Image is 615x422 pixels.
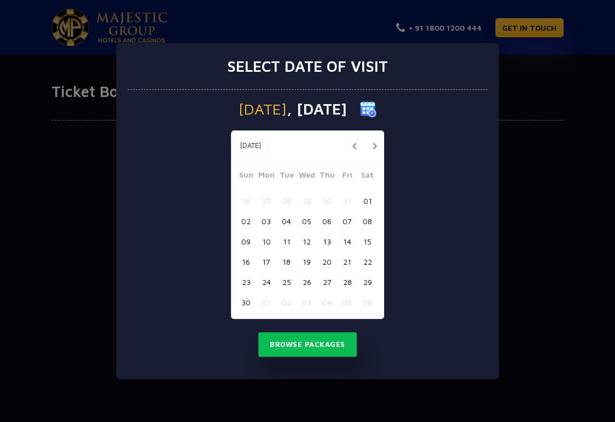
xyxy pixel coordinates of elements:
button: 02 [236,211,256,231]
span: Wed [297,169,317,184]
button: 30 [317,191,337,211]
button: 23 [236,272,256,292]
button: 19 [297,252,317,272]
button: 28 [337,272,357,292]
button: 03 [297,292,317,312]
button: 20 [317,252,337,272]
button: 13 [317,231,337,252]
button: 18 [276,252,297,272]
button: 26 [297,272,317,292]
button: 31 [337,191,357,211]
button: 06 [317,211,337,231]
span: Fri [337,169,357,184]
button: 10 [256,231,276,252]
img: calender icon [360,101,376,117]
span: Tue [276,169,297,184]
button: 21 [337,252,357,272]
button: Browse Packages [258,332,357,357]
button: 25 [276,272,297,292]
button: 06 [357,292,378,312]
span: Thu [317,169,337,184]
span: [DATE] [239,101,287,117]
button: 27 [317,272,337,292]
button: 02 [276,292,297,312]
button: 11 [276,231,297,252]
button: 04 [276,211,297,231]
button: 15 [357,231,378,252]
button: 28 [276,191,297,211]
button: 03 [256,211,276,231]
button: 01 [357,191,378,211]
button: 26 [236,191,256,211]
button: 27 [256,191,276,211]
button: 30 [236,292,256,312]
button: 12 [297,231,317,252]
button: 05 [337,292,357,312]
span: , [DATE] [287,101,347,117]
button: 04 [317,292,337,312]
button: 14 [337,231,357,252]
button: 05 [297,211,317,231]
button: 29 [357,272,378,292]
button: 17 [256,252,276,272]
button: 08 [357,211,378,231]
span: Sat [357,169,378,184]
span: Mon [256,169,276,184]
button: 29 [297,191,317,211]
h3: Select date of visit [227,57,388,76]
button: 07 [337,211,357,231]
button: 01 [256,292,276,312]
span: Sun [236,169,256,184]
button: 24 [256,272,276,292]
button: 16 [236,252,256,272]
button: 22 [357,252,378,272]
button: [DATE] [234,138,267,154]
button: 09 [236,231,256,252]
